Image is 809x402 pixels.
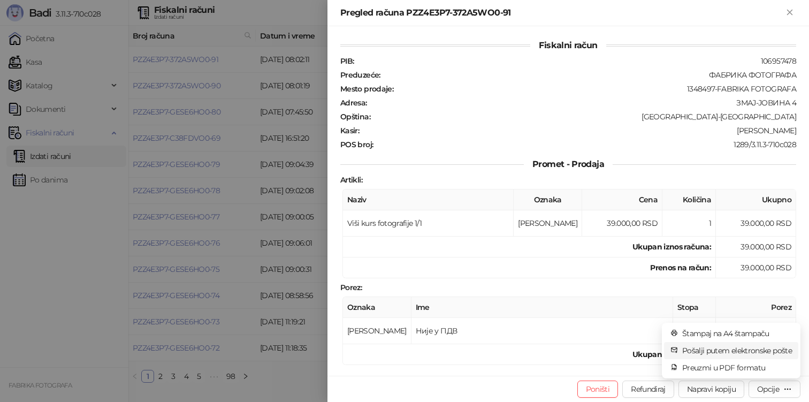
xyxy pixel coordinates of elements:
[530,40,606,50] span: Fiskalni račun
[582,210,662,237] td: 39.000,00 RSD
[343,318,411,344] td: [PERSON_NAME]
[650,263,711,272] strong: Prenos na račun :
[632,350,711,359] strong: Ukupan iznos poreza:
[340,70,380,80] strong: Preduzeće :
[716,210,796,237] td: 39.000,00 RSD
[343,210,514,237] td: Viši kurs fotografije 1/1
[411,318,673,344] td: Није у ПДВ
[749,381,800,398] button: Opcije
[577,381,619,398] button: Poništi
[582,189,662,210] th: Cena
[716,297,796,318] th: Porez
[340,126,359,135] strong: Kasir :
[383,374,797,383] div: [DATE] 08:02:11
[632,242,711,252] strong: Ukupan iznos računa :
[394,84,797,94] div: 1348497-FABRIKA FOTOGRAFA
[381,70,797,80] div: ФАБРИКА ФОТОГРАФА
[374,140,797,149] div: 1289/3.11.3-710c028
[687,384,736,394] span: Napravi kopiju
[340,84,393,94] strong: Mesto prodaje :
[682,345,792,357] span: Pošalji putem elektronske pošte
[340,112,370,122] strong: Opština :
[716,189,796,210] th: Ukupno
[371,112,797,122] div: [GEOGRAPHIC_DATA]-[GEOGRAPHIC_DATA]
[524,159,613,169] span: Promet - Prodaja
[340,56,354,66] strong: PIB :
[340,6,783,19] div: Pregled računa PZZ4E3P7-372A5WO0-91
[682,362,792,374] span: Preuzmi u PDF formatu
[678,381,744,398] button: Napravi kopiju
[355,56,797,66] div: 106957478
[411,297,673,318] th: Ime
[622,381,674,398] button: Refundiraj
[716,237,796,257] td: 39.000,00 RSD
[340,175,362,185] strong: Artikli :
[340,98,367,108] strong: Adresa :
[514,210,582,237] td: [PERSON_NAME]
[673,318,716,344] td: 0,00%
[360,126,797,135] div: [PERSON_NAME]
[343,189,514,210] th: Naziv
[662,189,716,210] th: Količina
[662,210,716,237] td: 1
[340,283,362,292] strong: Porez :
[340,140,373,149] strong: POS broj :
[514,189,582,210] th: Oznaka
[716,318,796,344] td: 0,00 RSD
[783,6,796,19] button: Zatvori
[343,297,411,318] th: Oznaka
[757,384,779,394] div: Opcije
[682,328,792,339] span: Štampaj na A4 štampaču
[368,98,797,108] div: ЗМАЈ-ЈОВИНА 4
[340,374,381,383] strong: PFR vreme :
[716,257,796,278] td: 39.000,00 RSD
[673,297,716,318] th: Stopa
